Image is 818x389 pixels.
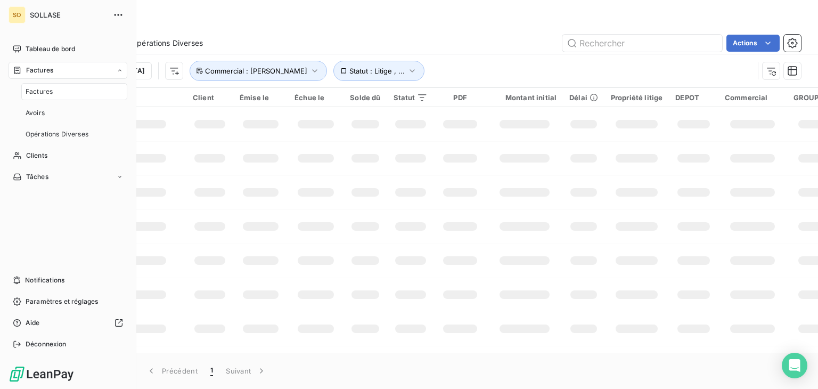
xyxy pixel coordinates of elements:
button: Commercial : [PERSON_NAME] [190,61,327,81]
span: Clients [26,151,47,160]
div: Statut [394,93,428,102]
span: Aide [26,318,40,328]
a: Aide [9,314,127,331]
span: Opérations Diverses [131,38,203,48]
span: Notifications [25,275,64,285]
span: Commercial : [PERSON_NAME] [205,67,307,75]
span: Opérations Diverses [26,129,88,139]
div: DEPOT [675,93,712,102]
input: Rechercher [562,35,722,52]
button: Suivant [219,360,273,382]
span: Statut : Litige , ... [349,67,405,75]
span: Paramètres et réglages [26,297,98,306]
div: Délai [569,93,598,102]
span: Tableau de bord [26,44,75,54]
button: 1 [204,360,219,382]
span: 1 [210,366,213,376]
span: SOLLASE [30,11,107,19]
div: Émise le [240,93,282,102]
button: Actions [726,35,780,52]
span: Tâches [26,172,48,182]
div: Solde dû [350,93,380,102]
div: Commercial [725,93,781,102]
span: Avoirs [26,108,45,118]
div: Montant initial [493,93,557,102]
img: Logo LeanPay [9,366,75,383]
div: SO [9,6,26,23]
div: Open Intercom Messenger [782,353,807,378]
button: Statut : Litige , ... [333,61,424,81]
span: Déconnexion [26,339,67,349]
div: PDF [440,93,479,102]
span: Factures [26,66,53,75]
div: Client [193,93,227,102]
span: Factures [26,87,53,96]
div: Propriété litige [611,93,662,102]
div: Échue le [295,93,337,102]
button: Précédent [140,360,204,382]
